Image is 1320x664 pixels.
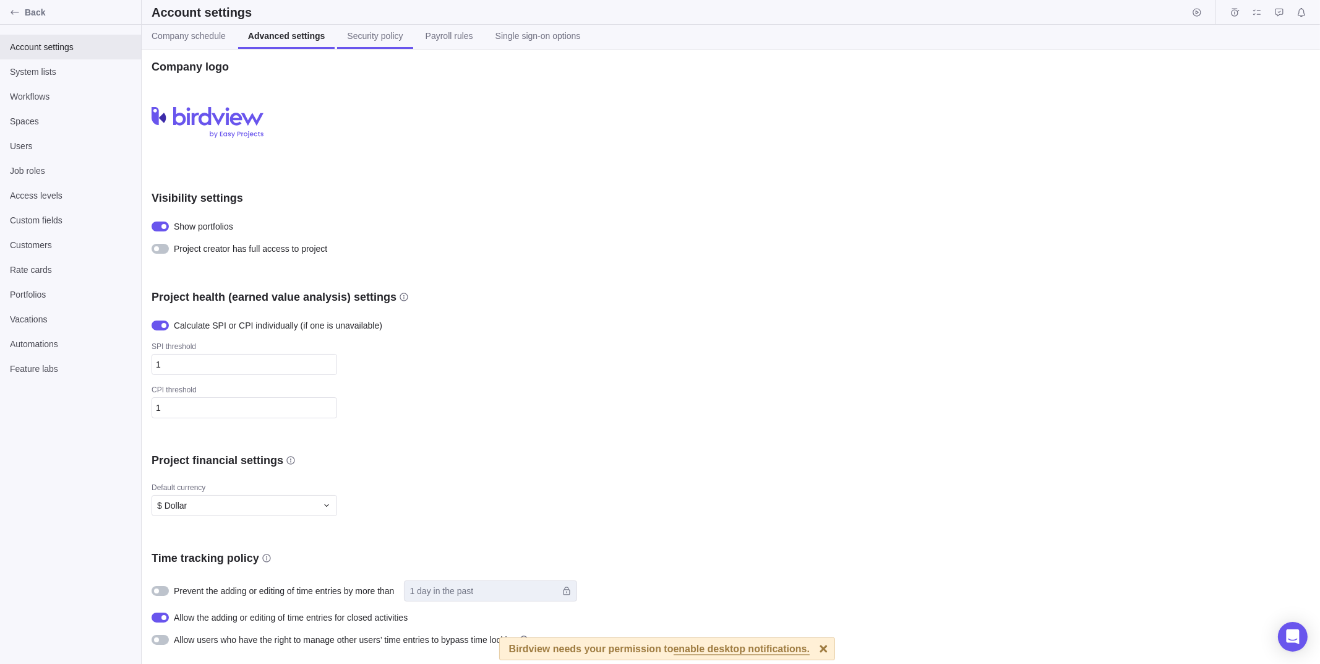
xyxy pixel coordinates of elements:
[1271,4,1288,21] span: Approval requests
[152,59,229,74] h3: Company logo
[152,290,396,304] h3: Project health (earned value analysis) settings
[399,292,409,302] svg: info-description
[10,338,131,350] span: Automations
[152,30,226,42] span: Company schedule
[10,115,131,127] span: Spaces
[174,243,327,255] span: Project creator has full access to project
[10,264,131,276] span: Rate cards
[1278,622,1308,652] div: Open Intercom Messenger
[426,30,473,42] span: Payroll rules
[10,363,131,375] span: Feature labs
[1271,9,1288,19] a: Approval requests
[286,455,296,465] svg: info-description
[174,634,516,646] span: Allow users who have the right to manage other users’ time entries to bypass time locking
[152,385,337,397] div: CPI threshold
[1226,9,1243,19] a: Time logs
[10,313,131,326] span: Vacations
[262,553,272,563] svg: info-description
[174,220,233,233] span: Show portfolios
[152,551,259,566] h3: Time tracking policy
[152,342,337,354] div: SPI threshold
[1188,4,1206,21] span: Start timer
[174,319,382,332] span: Calculate SPI or CPI individually (if one is unavailable)
[10,66,131,78] span: System lists
[174,611,408,624] span: Allow the adding or editing of time entries for closed activities
[152,397,337,418] input: CPI threshold
[157,499,187,512] span: $ Dollar
[1248,4,1266,21] span: My assignments
[10,239,131,251] span: Customers
[25,6,136,19] span: Back
[10,214,131,226] span: Custom fields
[152,191,243,205] h3: Visibility settings
[10,41,131,53] span: Account settings
[10,90,131,103] span: Workflows
[174,585,394,597] span: Prevent the adding or editing of time entries by more than
[142,25,236,49] a: Company schedule
[1248,9,1266,19] a: My assignments
[152,4,252,21] h2: Account settings
[347,30,403,42] span: Security policy
[337,25,413,49] a: Security policy
[152,354,337,375] input: SPI threshold
[486,25,591,49] a: Single sign-on options
[248,30,325,42] span: Advanced settings
[10,140,131,152] span: Users
[519,635,529,645] svg: info-description
[495,30,581,42] span: Single sign-on options
[416,25,483,49] a: Payroll rules
[674,644,810,655] span: enable desktop notifications.
[1293,9,1310,19] a: Notifications
[509,638,810,660] div: Birdview needs your permission to
[1293,4,1310,21] span: Notifications
[10,189,131,202] span: Access levels
[10,165,131,177] span: Job roles
[152,453,283,468] h3: Project financial settings
[10,288,131,301] span: Portfolios
[238,25,335,49] a: Advanced settings
[1226,4,1243,21] span: Time logs
[152,483,585,495] div: Default currency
